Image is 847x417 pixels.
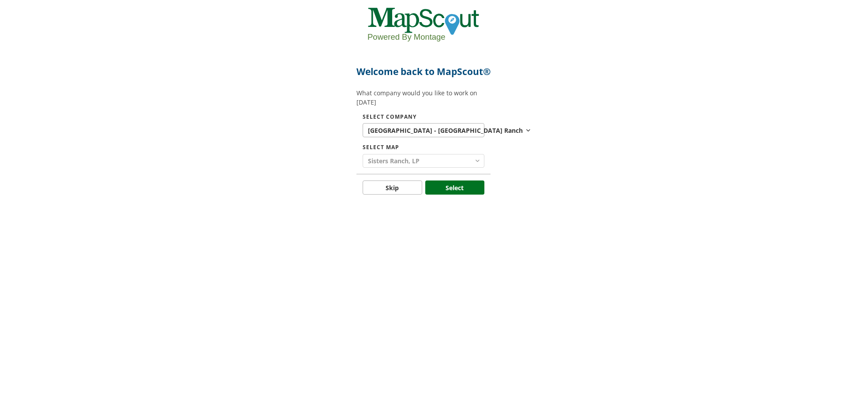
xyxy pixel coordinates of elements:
button: Skip [363,180,422,195]
span: Sisters Ranch, [368,156,412,165]
button: Select Map [363,154,484,168]
button: Select Company [363,123,484,137]
span: Select Company [363,113,484,121]
img: mapscout-transparent-powered-by.svg [368,6,479,43]
p: What company would you like to work on [DATE] [356,88,491,107]
span: Ranch [504,126,523,135]
span: LP [412,156,420,165]
span: [GEOGRAPHIC_DATA] - [GEOGRAPHIC_DATA] [368,126,504,135]
h2: Welcome back to MapScout® [356,56,491,88]
button: Select [425,180,485,195]
span: Select Map [363,143,484,151]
